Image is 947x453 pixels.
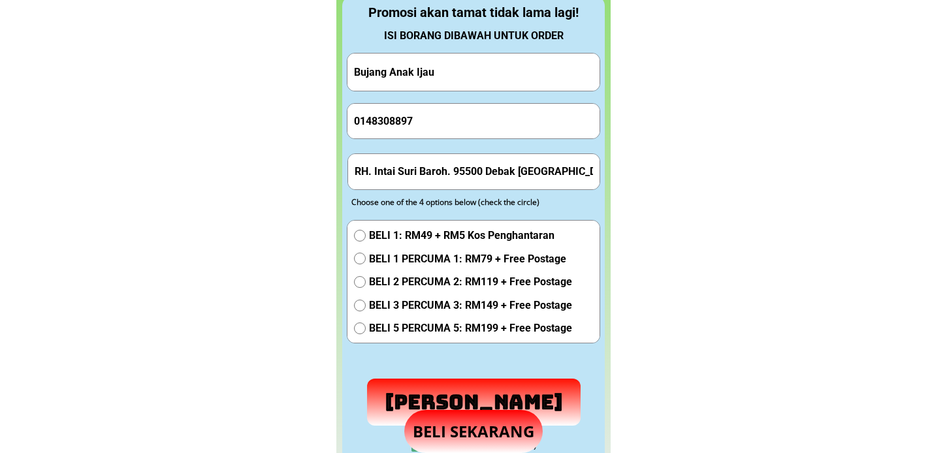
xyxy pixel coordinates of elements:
div: Choose one of the 4 options below (check the circle) [351,196,572,208]
div: ISI BORANG DIBAWAH UNTUK ORDER [343,27,604,44]
span: BELI 3 PERCUMA 3: RM149 + Free Postage [369,297,572,314]
input: Phone Number/ Nombor Telefon [351,104,596,138]
p: [PERSON_NAME] [367,379,581,426]
input: Your Full Name/ Nama Penuh [351,54,596,91]
span: BELI 1: RM49 + RM5 Kos Penghantaran [369,227,572,244]
p: BELI SEKARANG [404,410,543,453]
input: Address(Ex: 52 Jalan Wirawati 7, Maluri, 55100 Kuala Lumpur) [351,154,597,189]
span: BELI 5 PERCUMA 5: RM199 + Free Postage [369,320,572,337]
span: BELI 1 PERCUMA 1: RM79 + Free Postage [369,251,572,268]
span: BELI 2 PERCUMA 2: RM119 + Free Postage [369,273,572,290]
div: Promosi akan tamat tidak lama lagi! [343,2,604,23]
